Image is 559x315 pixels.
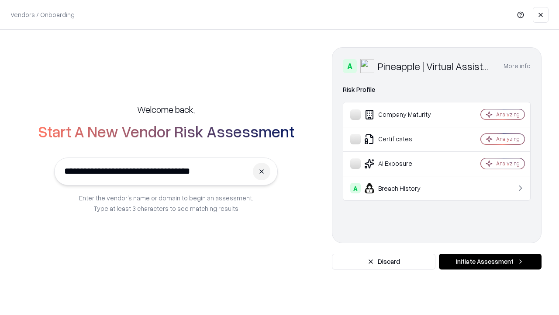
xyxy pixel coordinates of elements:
div: A [350,183,361,193]
h2: Start A New Vendor Risk Assessment [38,122,294,140]
div: Pineapple | Virtual Assistant Agency [378,59,493,73]
div: Analyzing [496,111,520,118]
div: Risk Profile [343,84,531,95]
div: Breach History [350,183,455,193]
div: Certificates [350,134,455,144]
div: A [343,59,357,73]
div: Company Maturity [350,109,455,120]
p: Vendors / Onboarding [10,10,75,19]
p: Enter the vendor’s name or domain to begin an assessment. Type at least 3 characters to see match... [79,192,253,213]
h5: Welcome back, [137,103,195,115]
div: Analyzing [496,135,520,143]
button: More info [504,58,531,74]
button: Discard [332,254,435,269]
div: Analyzing [496,160,520,167]
div: AI Exposure [350,158,455,169]
button: Initiate Assessment [439,254,542,269]
img: Pineapple | Virtual Assistant Agency [360,59,374,73]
